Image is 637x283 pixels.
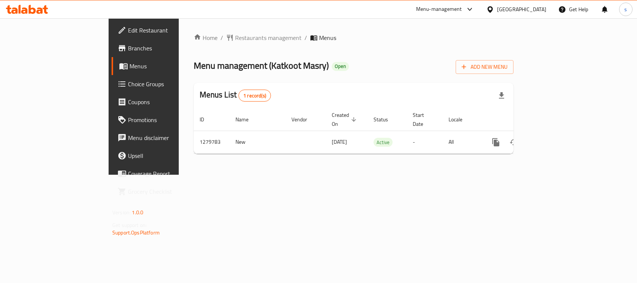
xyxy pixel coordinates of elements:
[132,208,143,217] span: 1.0.0
[239,92,271,99] span: 1 record(s)
[487,133,505,151] button: more
[624,5,627,13] span: s
[112,208,131,217] span: Version:
[456,60,513,74] button: Add New Menu
[112,147,215,165] a: Upsell
[235,115,258,124] span: Name
[221,33,223,42] li: /
[493,87,510,105] div: Export file
[332,137,347,147] span: [DATE]
[407,131,443,153] td: -
[449,115,472,124] span: Locale
[291,115,317,124] span: Vendor
[235,33,302,42] span: Restaurants management
[128,169,209,178] span: Coverage Report
[128,26,209,35] span: Edit Restaurant
[238,90,271,102] div: Total records count
[443,131,481,153] td: All
[128,133,209,142] span: Menu disclaimer
[413,111,434,128] span: Start Date
[112,129,215,147] a: Menu disclaimer
[128,187,209,196] span: Grocery Checklist
[112,57,215,75] a: Menus
[332,111,359,128] span: Created On
[332,62,349,71] div: Open
[112,111,215,129] a: Promotions
[194,33,513,42] nav: breadcrumb
[128,115,209,124] span: Promotions
[229,131,285,153] td: New
[112,228,160,237] a: Support.OpsPlatform
[128,97,209,106] span: Coupons
[128,44,209,53] span: Branches
[481,108,565,131] th: Actions
[194,108,565,154] table: enhanced table
[128,151,209,160] span: Upsell
[462,62,508,72] span: Add New Menu
[194,57,329,74] span: Menu management ( Katkoot Masry )
[112,75,215,93] a: Choice Groups
[305,33,307,42] li: /
[226,33,302,42] a: Restaurants management
[374,115,398,124] span: Status
[505,133,523,151] button: Change Status
[319,33,336,42] span: Menus
[112,93,215,111] a: Coupons
[374,138,393,147] span: Active
[200,115,214,124] span: ID
[112,21,215,39] a: Edit Restaurant
[112,183,215,200] a: Grocery Checklist
[112,220,147,230] span: Get support on:
[112,39,215,57] a: Branches
[332,63,349,69] span: Open
[416,5,462,14] div: Menu-management
[112,165,215,183] a: Coverage Report
[128,80,209,88] span: Choice Groups
[200,89,271,102] h2: Menus List
[497,5,546,13] div: [GEOGRAPHIC_DATA]
[129,62,209,71] span: Menus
